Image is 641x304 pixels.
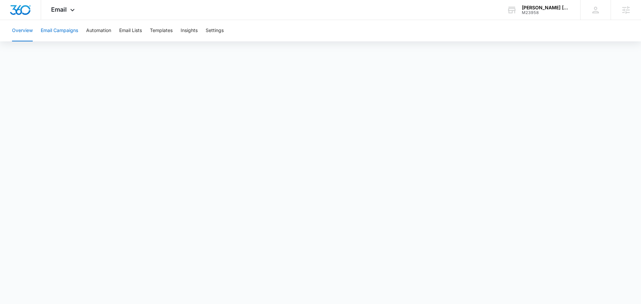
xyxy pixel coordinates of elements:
div: account id [522,10,571,15]
button: Overview [12,20,33,41]
button: Settings [206,20,224,41]
button: Templates [150,20,173,41]
button: Insights [181,20,198,41]
button: Email Lists [119,20,142,41]
span: Email [51,6,67,13]
button: Email Campaigns [41,20,78,41]
div: account name [522,5,571,10]
button: Automation [86,20,111,41]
